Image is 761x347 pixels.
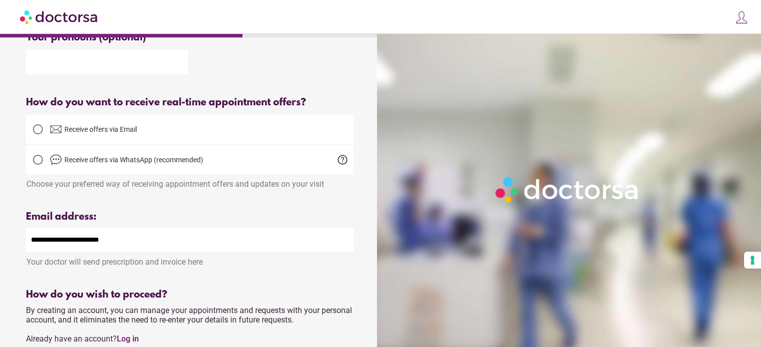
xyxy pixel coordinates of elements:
img: email [50,123,62,135]
div: Your doctor will send prescription and invoice here [26,252,354,267]
div: Email address: [26,211,354,223]
a: Log in [117,334,139,344]
div: Choose your preferred way of receiving appointment offers and updates on your visit [26,174,354,189]
div: How do you want to receive real-time appointment offers? [26,97,354,108]
img: Doctorsa.com [20,5,99,28]
div: Your pronouns (optional) [26,32,354,43]
img: Logo-Doctorsa-trans-White-partial-flat.png [491,173,644,207]
img: chat [50,154,62,166]
img: icons8-customer-100.png [735,10,749,24]
button: Your consent preferences for tracking technologies [744,252,761,269]
span: help [337,154,349,166]
div: How do you wish to proceed? [26,289,354,301]
span: Receive offers via Email [64,125,137,133]
span: Receive offers via WhatsApp (recommended) [64,156,203,164]
span: By creating an account, you can manage your appointments and requests with your personal account,... [26,306,352,344]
